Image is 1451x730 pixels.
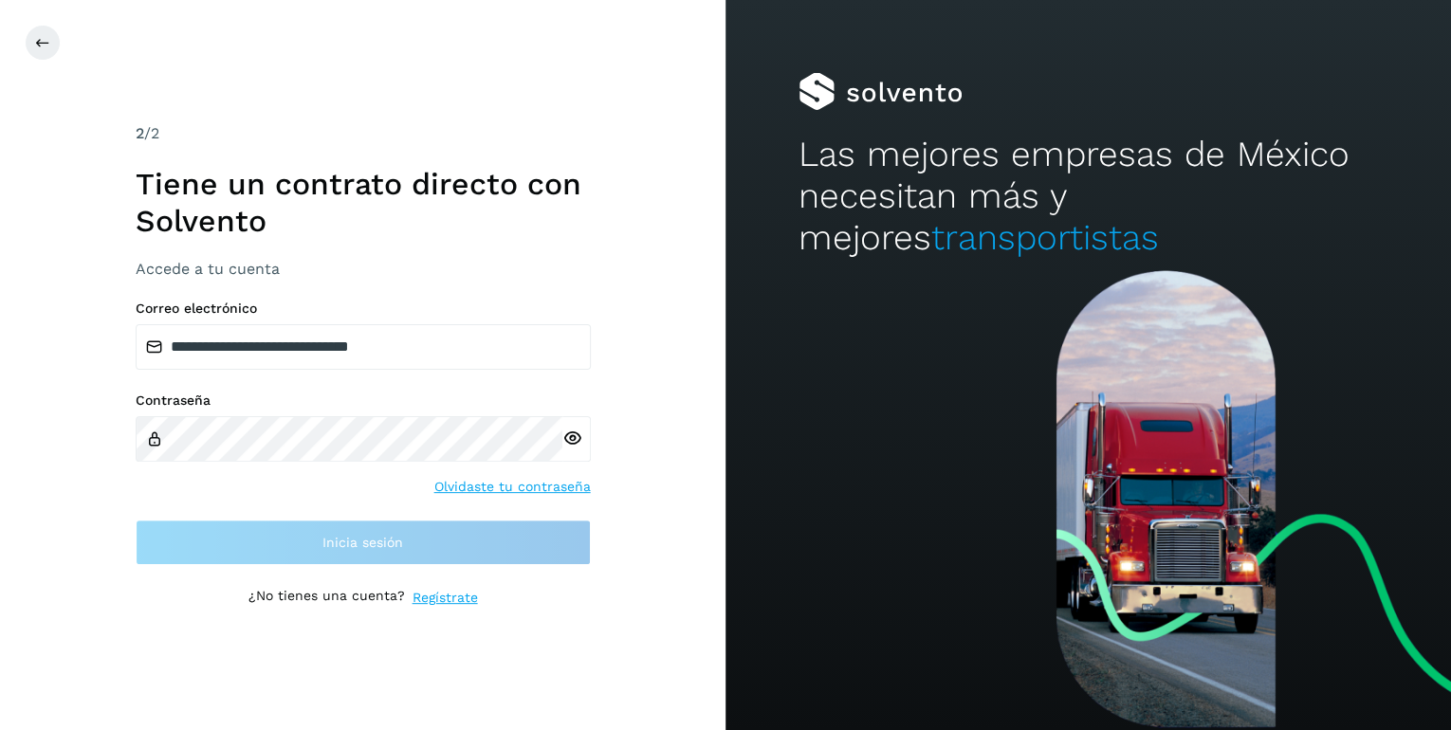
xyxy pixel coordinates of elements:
h3: Accede a tu cuenta [136,260,591,278]
span: transportistas [931,217,1159,258]
span: 2 [136,124,144,142]
label: Correo electrónico [136,301,591,317]
p: ¿No tienes una cuenta? [248,588,405,608]
h2: Las mejores empresas de México necesitan más y mejores [799,134,1379,260]
span: Inicia sesión [322,536,403,549]
label: Contraseña [136,392,591,409]
h1: Tiene un contrato directo con Solvento [136,166,591,239]
a: Olvidaste tu contraseña [434,477,591,497]
div: /2 [136,122,591,145]
button: Inicia sesión [136,520,591,565]
a: Regístrate [413,588,478,608]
